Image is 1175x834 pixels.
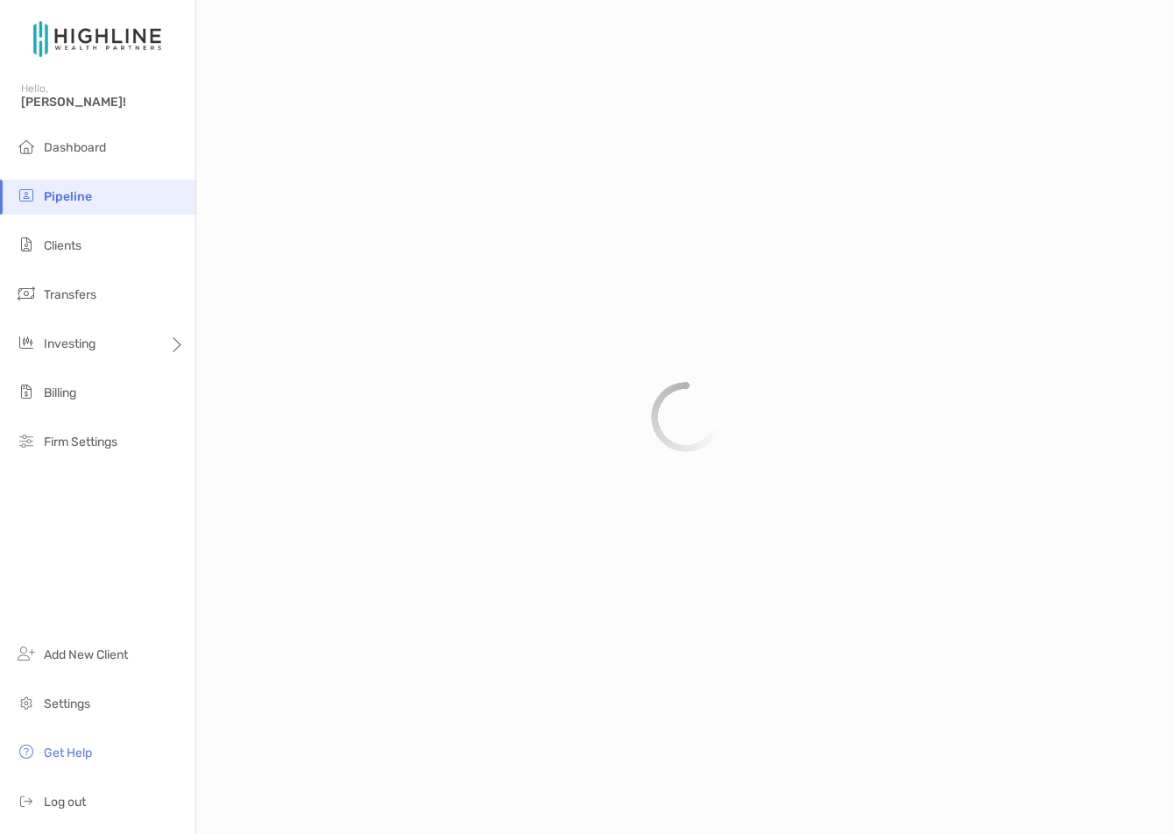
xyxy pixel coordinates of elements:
[16,234,37,255] img: clients icon
[44,287,96,302] span: Transfers
[16,643,37,664] img: add_new_client icon
[44,336,96,351] span: Investing
[16,741,37,762] img: get-help icon
[44,746,92,760] span: Get Help
[16,790,37,811] img: logout icon
[16,381,37,402] img: billing icon
[44,647,128,662] span: Add New Client
[21,95,185,110] span: [PERSON_NAME]!
[21,7,174,70] img: Zoe Logo
[16,136,37,157] img: dashboard icon
[16,430,37,451] img: firm-settings icon
[16,283,37,304] img: transfers icon
[16,692,37,713] img: settings icon
[44,435,117,449] span: Firm Settings
[44,238,81,253] span: Clients
[44,696,90,711] span: Settings
[16,332,37,353] img: investing icon
[44,795,86,809] span: Log out
[44,140,106,155] span: Dashboard
[44,385,76,400] span: Billing
[44,189,92,204] span: Pipeline
[16,185,37,206] img: pipeline icon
